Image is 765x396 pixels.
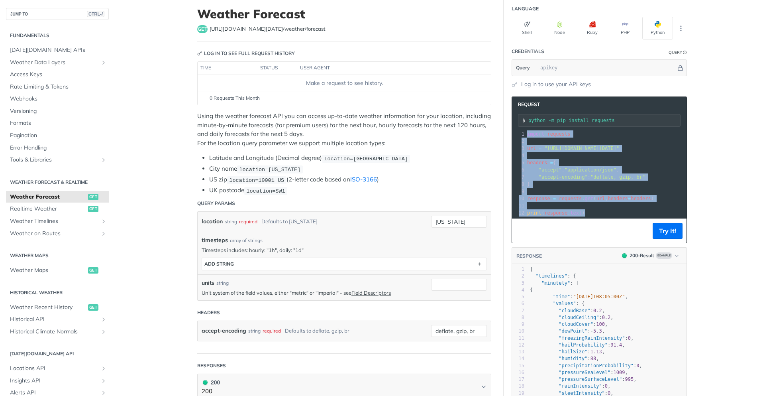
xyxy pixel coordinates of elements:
a: Log in to use your API keys [521,80,591,89]
th: status [257,62,297,75]
span: headers [608,196,628,201]
span: Weather Maps [10,266,86,274]
button: Show subpages for Tools & Libraries [100,157,107,163]
a: Versioning [6,105,109,117]
span: location=[GEOGRAPHIC_DATA] [324,156,408,162]
span: : , [530,328,605,334]
span: url [527,146,536,151]
span: { [530,287,533,293]
span: Rate Limiting & Tokens [10,83,107,91]
div: string [216,280,229,287]
span: "cloudBase" [559,308,590,313]
span: Query [516,64,530,71]
div: QueryInformation [669,49,687,55]
span: requests [559,196,582,201]
button: Show subpages for Historical API [100,316,107,323]
div: 4 [512,287,524,294]
span: "deflate, gzip, br" [590,174,645,180]
span: "application/json" [565,167,616,173]
div: 200 - Result [630,252,654,259]
div: Responses [197,362,226,369]
span: Historical Climate Normals [10,328,98,336]
span: : , [527,167,619,173]
span: - [590,328,593,334]
span: : , [530,349,605,355]
div: 12 [512,342,524,349]
a: Weather on RoutesShow subpages for Weather on Routes [6,228,109,240]
input: Request instructions [528,118,680,123]
span: Locations API [10,364,98,372]
span: : , [530,383,610,389]
span: response [544,210,567,216]
button: 200200-ResultExample [618,252,683,260]
div: 8 [512,314,524,321]
div: required [239,216,257,227]
div: 3 [512,145,526,152]
a: Insights APIShow subpages for Insights API [6,375,109,387]
li: US zip (2-letter code based on ) [209,175,491,184]
span: "dewPoint" [559,328,587,334]
a: Weather Recent Historyget [6,301,109,313]
a: Error Handling [6,142,109,154]
li: Latitude and Longitude (Decimal degree) [209,154,491,163]
span: "minutely" [541,280,570,286]
div: 17 [512,376,524,383]
span: "humidity" [559,356,587,361]
button: More Languages [675,22,687,34]
a: Weather Mapsget [6,264,109,276]
div: 10 [512,328,524,335]
button: PHP [610,17,640,39]
div: 6 [512,166,526,173]
span: get [585,196,594,201]
div: 15 [512,363,524,369]
span: Request [514,101,540,108]
span: "hailSize" [559,349,587,355]
button: Show subpages for Locations API [100,365,107,372]
div: Defaults to [US_STATE] [261,216,318,227]
a: Webhooks [6,93,109,105]
button: Copy to clipboard [516,225,527,237]
span: "timelines" [535,273,567,279]
span: CTRL-/ [87,11,104,17]
a: Locations APIShow subpages for Locations API [6,363,109,374]
span: : , [530,342,625,348]
div: 5 [512,159,526,166]
span: get [88,194,98,200]
h1: Weather Forecast [197,7,491,21]
button: RESPONSE [516,252,542,260]
span: } [527,181,530,187]
span: = [550,160,553,165]
p: 200 [202,387,220,396]
span: get [88,304,98,311]
span: : , [530,370,628,375]
div: 1 [512,130,526,138]
span: 0 [608,390,610,396]
span: 200 [203,380,208,385]
div: 11 [512,202,526,209]
span: : [ [530,280,579,286]
span: : { [530,273,576,279]
a: Historical Climate NormalsShow subpages for Historical Climate Normals [6,326,109,338]
span: ( . ) [527,210,585,216]
span: { [527,160,556,165]
h2: Fundamentals [6,32,109,39]
span: Historical API [10,315,98,323]
a: Rate Limiting & Tokens [6,81,109,93]
a: Formats [6,117,109,129]
div: 16 [512,369,524,376]
div: Defaults to deflate, gzip, br [285,325,349,337]
span: text [570,210,582,216]
label: units [202,279,214,287]
button: Python [642,17,673,39]
span: 0 Requests This Month [210,95,260,102]
span: "time" [553,294,570,299]
span: Error Handling [10,144,107,152]
svg: Chevron [481,384,487,390]
li: City name [209,164,491,173]
span: response [527,196,550,201]
div: 13 [512,349,524,355]
span: Insights API [10,377,98,385]
span: Weather Timelines [10,217,98,225]
span: : [527,174,645,180]
span: : { [530,301,585,306]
